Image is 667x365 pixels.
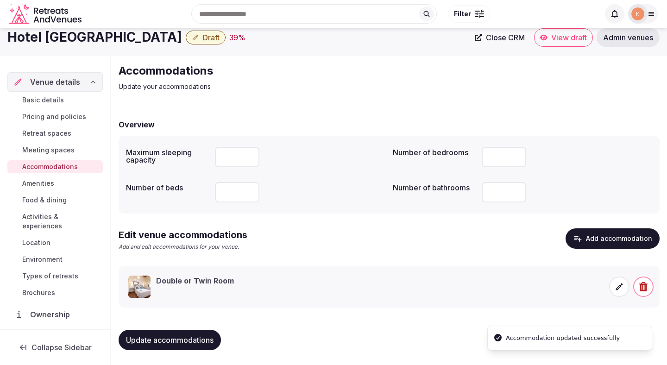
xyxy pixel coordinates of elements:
a: Pricing and policies [7,110,103,123]
label: Maximum sleeping capacity [126,149,208,164]
span: Close CRM [486,33,525,42]
a: Location [7,236,103,249]
button: Draft [186,31,226,44]
span: Retreat spaces [22,129,71,138]
span: Food & dining [22,195,67,205]
a: Brochures [7,286,103,299]
h2: Overview [119,119,155,130]
button: Update accommodations [119,330,221,350]
button: Filter [448,5,490,23]
span: Amenities [22,179,54,188]
p: Update your accommodations [119,82,430,91]
div: 39 % [229,32,245,43]
label: Number of bedrooms [393,149,474,156]
span: Pricing and policies [22,112,86,121]
span: Admin venues [603,33,653,42]
a: Visit the homepage [9,4,83,25]
a: Meeting spaces [7,144,103,157]
button: Add accommodation [566,228,660,249]
span: Draft [203,33,220,42]
h3: Double or Twin Room [156,276,234,286]
h2: Accommodations [119,63,430,78]
a: View draft [534,28,593,47]
img: Double or Twin Room [128,276,151,298]
a: Admin venues [597,28,660,47]
span: Location [22,238,50,247]
h2: Edit venue accommodations [119,228,247,241]
img: katsabado [631,7,644,20]
span: Meeting spaces [22,145,75,155]
span: Update accommodations [126,335,214,345]
a: Amenities [7,177,103,190]
label: Number of bathrooms [393,184,474,191]
span: Brochures [22,288,55,297]
span: View draft [551,33,587,42]
a: Retreat spaces [7,127,103,140]
div: Accommodation updated successfully [506,334,620,343]
a: Administration [7,328,103,347]
a: Ownership [7,305,103,324]
svg: Retreats and Venues company logo [9,4,83,25]
a: Food & dining [7,194,103,207]
a: Environment [7,253,103,266]
a: Close CRM [469,28,530,47]
button: 39% [229,32,245,43]
p: Add and edit accommodations for your venue. [119,243,247,251]
span: Filter [454,9,471,19]
a: Basic details [7,94,103,107]
h1: Hotel [GEOGRAPHIC_DATA] [7,28,182,46]
span: Types of retreats [22,271,78,281]
a: Accommodations [7,160,103,173]
a: Types of retreats [7,270,103,283]
button: Collapse Sidebar [7,337,103,358]
span: Activities & experiences [22,212,99,231]
label: Number of beds [126,184,208,191]
span: Accommodations [22,162,78,171]
a: Activities & experiences [7,210,103,233]
span: Venue details [30,76,80,88]
span: Environment [22,255,63,264]
span: Ownership [30,309,74,320]
span: Basic details [22,95,64,105]
span: Collapse Sidebar [31,343,92,352]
